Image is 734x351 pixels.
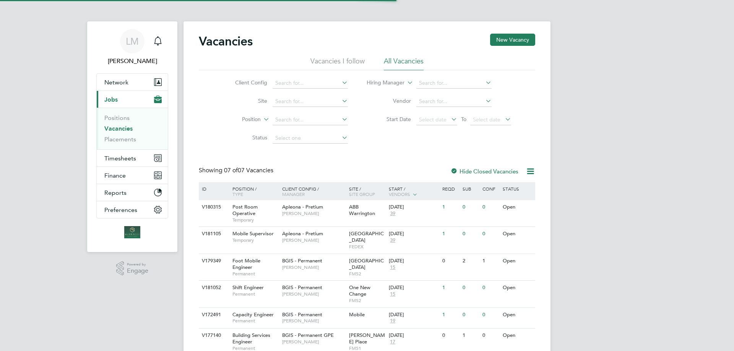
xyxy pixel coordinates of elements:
[389,312,438,318] div: [DATE]
[349,244,385,250] span: FEDEX
[349,271,385,277] span: FMS2
[104,79,128,86] span: Network
[389,258,438,264] div: [DATE]
[389,318,396,324] span: 19
[282,339,345,345] span: [PERSON_NAME]
[473,116,500,123] span: Select date
[282,318,345,324] span: [PERSON_NAME]
[104,206,137,214] span: Preferences
[199,167,275,175] div: Showing
[104,189,127,196] span: Reports
[501,200,534,214] div: Open
[232,311,274,318] span: Capacity Engineer
[227,182,280,201] div: Position /
[389,204,438,210] div: [DATE]
[232,291,278,297] span: Permanent
[104,114,130,121] a: Positions
[282,291,345,297] span: [PERSON_NAME]
[349,298,385,304] span: FMS2
[440,182,460,195] div: Reqd
[501,308,534,322] div: Open
[389,332,438,339] div: [DATE]
[127,261,148,268] span: Powered by
[200,328,227,343] div: V177140
[104,136,136,143] a: Placements
[104,155,136,162] span: Timesheets
[200,182,227,195] div: ID
[501,182,534,195] div: Status
[232,257,260,270] span: Foot Mobile Engineer
[461,227,481,241] div: 0
[104,96,118,103] span: Jobs
[440,200,460,214] div: 1
[280,182,347,201] div: Client Config /
[273,78,348,89] input: Search for...
[223,97,267,104] label: Site
[461,308,481,322] div: 0
[461,200,481,214] div: 0
[501,227,534,241] div: Open
[461,328,481,343] div: 1
[349,230,384,243] span: [GEOGRAPHIC_DATA]
[217,116,261,123] label: Position
[440,227,460,241] div: 1
[501,254,534,268] div: Open
[97,150,168,167] button: Timesheets
[389,285,438,291] div: [DATE]
[481,328,500,343] div: 0
[349,332,385,345] span: [PERSON_NAME] Place
[384,57,424,70] li: All Vacancies
[223,134,267,141] label: Status
[282,264,345,270] span: [PERSON_NAME]
[349,311,365,318] span: Mobile
[232,271,278,277] span: Permanent
[349,204,375,217] span: ABB Warrington
[232,204,258,217] span: Post Room Operative
[199,34,253,49] h2: Vacancies
[200,227,227,241] div: V181105
[282,332,334,338] span: BGIS - Permanent GPE
[501,328,534,343] div: Open
[440,254,460,268] div: 0
[450,168,518,175] label: Hide Closed Vacancies
[461,182,481,195] div: Sub
[282,230,323,237] span: Apleona - Pretium
[389,210,396,217] span: 39
[440,281,460,295] div: 1
[282,204,323,210] span: Apleona - Pretium
[389,231,438,237] div: [DATE]
[232,230,274,237] span: Mobile Supervisor
[200,254,227,268] div: V179349
[200,281,227,295] div: V181052
[232,237,278,243] span: Temporary
[232,284,264,291] span: Shift Engineer
[97,201,168,218] button: Preferences
[481,227,500,241] div: 0
[87,21,177,252] nav: Main navigation
[282,257,322,264] span: BGIS - Permanent
[282,210,345,217] span: [PERSON_NAME]
[367,97,411,104] label: Vendor
[416,96,492,107] input: Search for...
[124,226,140,238] img: aliceroserecruitment-logo-retina.png
[97,91,168,108] button: Jobs
[349,191,375,197] span: Site Group
[389,291,396,298] span: 15
[97,108,168,149] div: Jobs
[440,328,460,343] div: 0
[367,116,411,123] label: Start Date
[223,79,267,86] label: Client Config
[282,284,322,291] span: BGIS - Permanent
[461,281,481,295] div: 0
[282,237,345,243] span: [PERSON_NAME]
[273,115,348,125] input: Search for...
[232,191,243,197] span: Type
[501,281,534,295] div: Open
[459,114,469,124] span: To
[416,78,492,89] input: Search for...
[273,133,348,144] input: Select one
[310,57,365,70] li: Vacancies I follow
[282,311,322,318] span: BGIS - Permanent
[481,308,500,322] div: 0
[481,281,500,295] div: 0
